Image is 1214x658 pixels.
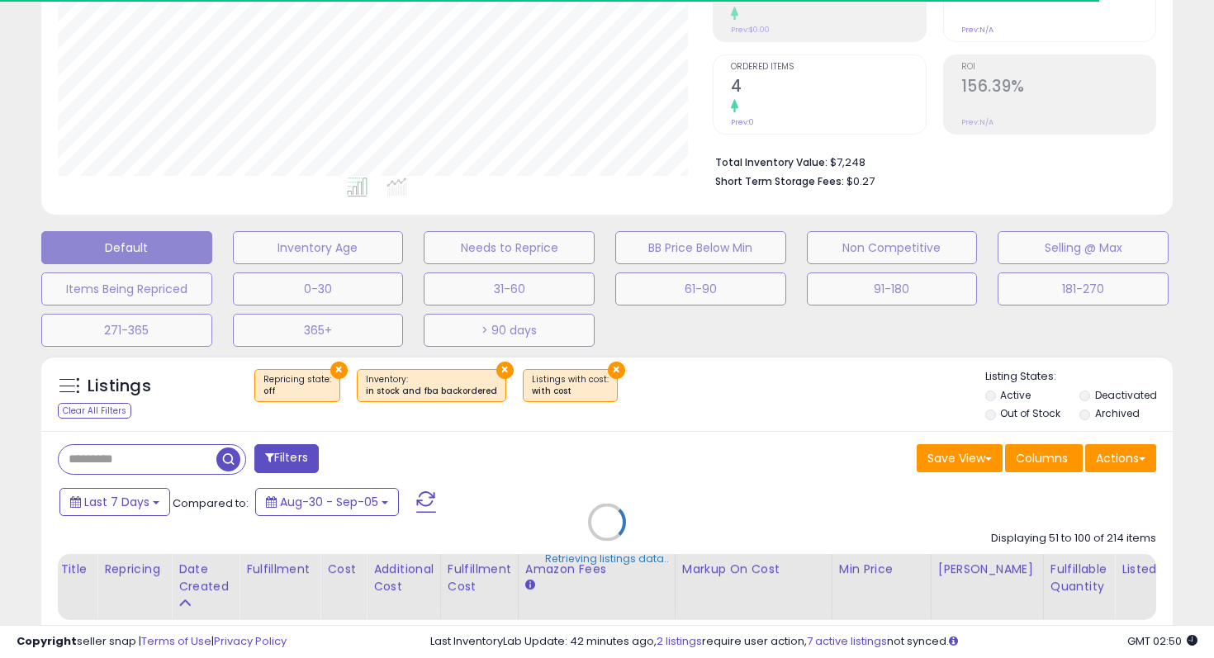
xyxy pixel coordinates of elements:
[998,272,1169,305] button: 181-270
[615,272,786,305] button: 61-90
[998,231,1169,264] button: Selling @ Max
[41,314,212,347] button: 271-365
[961,25,993,35] small: Prev: N/A
[424,314,595,347] button: > 90 days
[731,117,754,127] small: Prev: 0
[715,174,844,188] b: Short Term Storage Fees:
[731,63,925,72] span: Ordered Items
[846,173,875,189] span: $0.27
[715,155,828,169] b: Total Inventory Value:
[961,63,1155,72] span: ROI
[41,272,212,305] button: Items Being Repriced
[17,634,287,650] div: seller snap | |
[807,231,978,264] button: Non Competitive
[807,272,978,305] button: 91-180
[961,77,1155,99] h2: 156.39%
[424,272,595,305] button: 31-60
[233,314,404,347] button: 365+
[17,633,77,649] strong: Copyright
[731,25,770,35] small: Prev: $0.00
[715,151,1144,171] li: $7,248
[233,272,404,305] button: 0-30
[961,117,993,127] small: Prev: N/A
[233,231,404,264] button: Inventory Age
[545,551,669,566] div: Retrieving listings data..
[424,231,595,264] button: Needs to Reprice
[615,231,786,264] button: BB Price Below Min
[41,231,212,264] button: Default
[731,77,925,99] h2: 4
